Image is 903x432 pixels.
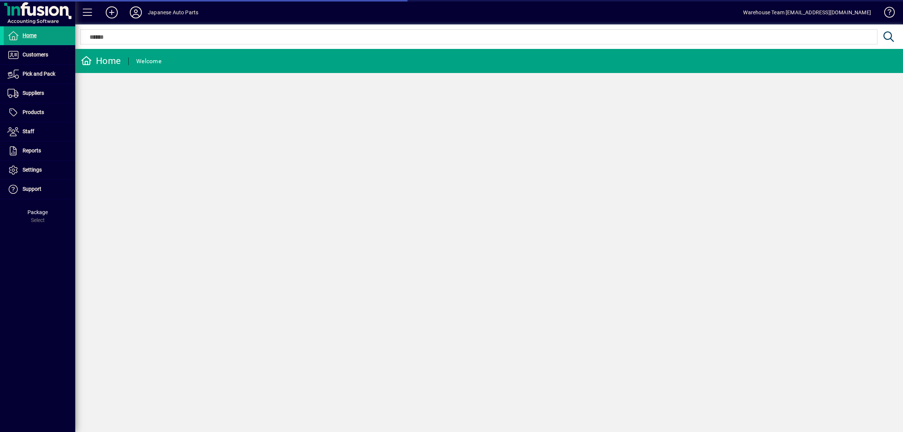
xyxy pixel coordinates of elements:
[4,180,75,199] a: Support
[23,90,44,96] span: Suppliers
[4,161,75,179] a: Settings
[4,122,75,141] a: Staff
[4,103,75,122] a: Products
[23,109,44,115] span: Products
[148,6,198,18] div: Japanese Auto Parts
[23,148,41,154] span: Reports
[879,2,894,26] a: Knowledge Base
[4,65,75,84] a: Pick and Pack
[4,141,75,160] a: Reports
[100,6,124,19] button: Add
[23,52,48,58] span: Customers
[23,71,55,77] span: Pick and Pack
[23,167,42,173] span: Settings
[27,209,48,215] span: Package
[4,46,75,64] a: Customers
[124,6,148,19] button: Profile
[136,55,161,67] div: Welcome
[81,55,121,67] div: Home
[23,186,41,192] span: Support
[743,6,871,18] div: Warehouse Team [EMAIL_ADDRESS][DOMAIN_NAME]
[23,128,34,134] span: Staff
[23,32,36,38] span: Home
[4,84,75,103] a: Suppliers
